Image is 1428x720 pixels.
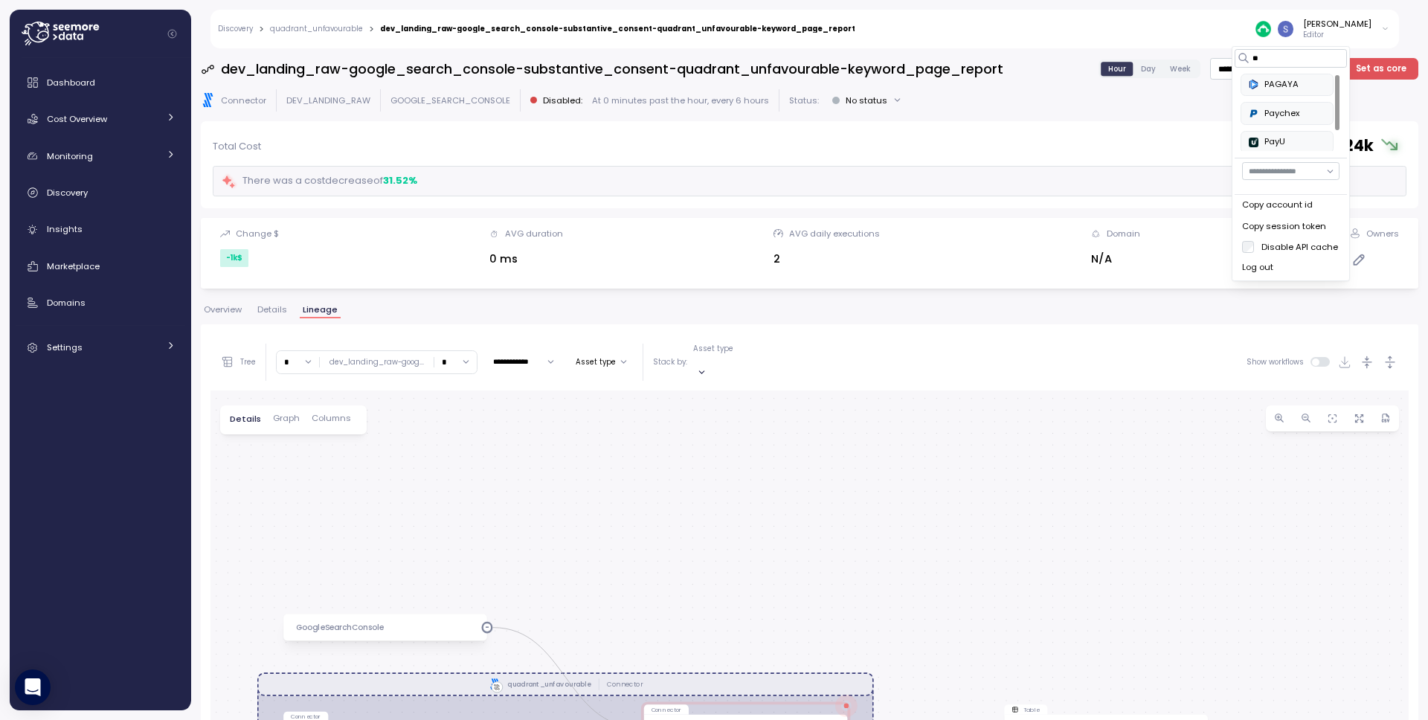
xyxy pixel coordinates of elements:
[47,113,107,125] span: Cost Overview
[653,357,687,367] p: Stack by:
[1249,109,1259,118] img: 68b03c81eca7ebbb46a2a292.PNG
[505,228,563,240] div: AVG duration
[218,25,253,33] a: Discovery
[1366,228,1399,240] div: Owners
[1023,705,1040,713] p: Table
[1170,63,1191,74] span: Week
[16,104,185,134] a: Cost Overview
[570,353,633,371] button: Asset type
[1247,357,1311,367] span: Show workflows
[329,357,424,367] div: dev_landing_raw-goog ...
[1249,107,1326,120] div: Paychex
[47,341,83,353] span: Settings
[257,306,287,314] span: Details
[1107,228,1140,240] div: Domain
[213,139,261,154] p: Total Cost
[15,669,51,705] div: Open Intercom Messenger
[1303,18,1371,30] div: [PERSON_NAME]
[204,306,242,314] span: Overview
[1249,135,1326,149] div: PayU
[16,332,185,362] a: Settings
[259,25,264,34] div: >
[240,357,256,367] p: Tree
[295,621,384,633] p: GoogleSearchConsole
[1249,138,1259,147] img: 67a86e9a0ae6e07bf18056ca.PNG
[16,251,185,281] a: Marketplace
[1242,199,1339,212] div: Copy account id
[1249,80,1259,90] img: 684936bde12995657316ed44.PNG
[236,228,279,240] div: Change $
[221,60,1003,78] h3: dev_landing_raw-google_search_console-substantive_consent-quadrant_unfavourable-keyword_page_report
[273,414,300,422] span: Graph
[369,25,374,34] div: >
[826,89,908,111] button: No status
[592,94,769,106] p: At 0 minutes past the hour, every 6 hours
[1108,63,1126,74] span: Hour
[16,288,185,318] a: Domains
[789,228,880,240] div: AVG daily executions
[846,94,887,106] div: No status
[1278,21,1293,36] img: ACg8ocLCy7HMj59gwelRyEldAl2GQfy23E10ipDNf0SDYCnD3y85RA=s96-c
[47,260,100,272] span: Marketplace
[47,297,86,309] span: Domains
[543,94,582,106] p: Disabled :
[607,679,643,689] p: Connector
[1356,59,1406,79] span: Set as core
[383,173,417,188] div: 31.52 %
[303,306,338,314] span: Lineage
[652,705,681,713] p: Connector
[489,251,563,268] div: 0 ms
[1249,78,1326,91] div: PAGAYA
[1242,261,1339,274] div: Log out
[1091,251,1140,268] div: N/A
[221,173,417,190] div: There was a cost decrease of
[390,94,510,106] p: GOOGLE_SEARCH_CONSOLE
[47,77,95,89] span: Dashboard
[1303,30,1371,40] p: Editor
[1255,241,1339,253] label: Disable API cache
[220,249,248,267] div: -1k $
[1255,21,1271,36] img: 687cba7b7af778e9efcde14e.PNG
[221,94,266,106] p: Connector
[1141,63,1156,74] span: Day
[16,141,185,171] a: Monitoring
[270,25,363,33] a: quadrant_unfavourable
[47,187,88,199] span: Discovery
[1331,58,1419,80] button: Set as core
[507,679,591,689] div: quadrant_unfavourable
[286,94,370,106] p: DEV_LANDING_RAW
[789,94,819,106] p: Status:
[163,28,181,39] button: Collapse navigation
[16,215,185,245] a: Insights
[230,415,261,423] span: Details
[16,178,185,208] a: Discovery
[47,150,93,162] span: Monitoring
[693,344,733,354] p: Asset type
[16,68,185,97] a: Dashboard
[47,223,83,235] span: Insights
[312,414,351,422] span: Columns
[380,25,855,33] div: dev_landing_raw-google_search_console-substantive_consent-quadrant_unfavourable-keyword_page_report
[773,251,880,268] div: 2
[1242,220,1339,234] div: Copy session token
